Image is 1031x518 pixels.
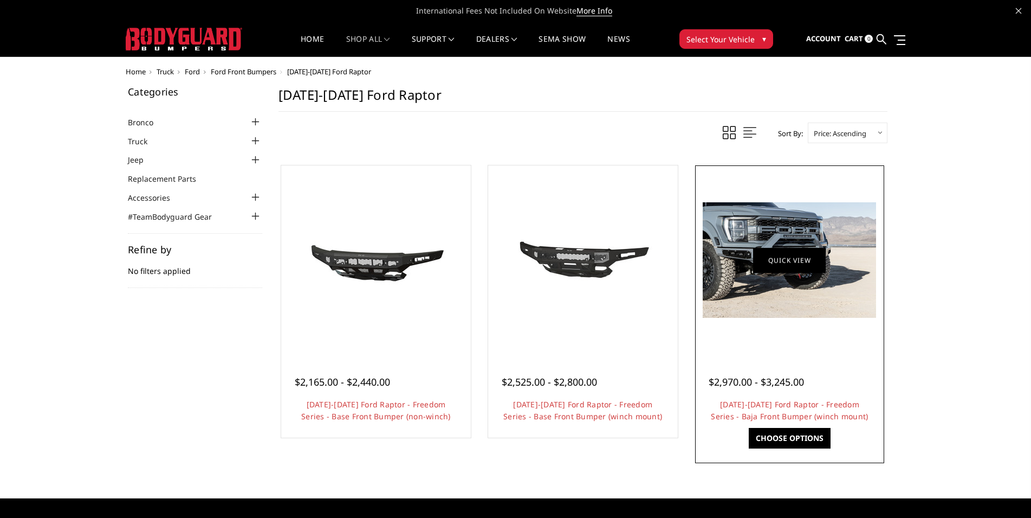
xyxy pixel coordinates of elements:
a: Choose Options [749,428,831,449]
a: 2021-2025 Ford Raptor - Freedom Series - Baja Front Bumper (winch mount) 2021-2025 Ford Raptor - ... [698,168,882,353]
span: 0 [865,35,873,43]
h1: [DATE]-[DATE] Ford Raptor [278,87,887,112]
a: Truck [157,67,174,76]
a: Jeep [128,154,157,165]
h5: Categories [128,87,262,97]
a: Account [806,24,841,54]
a: Support [412,35,455,56]
a: Home [301,35,324,56]
a: Cart 0 [845,24,873,54]
h5: Refine by [128,245,262,254]
img: 2021-2025 Ford Raptor - Freedom Series - Baja Front Bumper (winch mount) [703,202,876,318]
a: [DATE]-[DATE] Ford Raptor - Freedom Series - Base Front Bumper (non-winch) [301,399,451,421]
span: ▾ [762,33,766,44]
a: SEMA Show [539,35,586,56]
a: Dealers [476,35,517,56]
a: Replacement Parts [128,173,210,184]
span: $2,970.00 - $3,245.00 [709,375,804,388]
span: Select Your Vehicle [686,34,755,45]
span: [DATE]-[DATE] Ford Raptor [287,67,371,76]
a: Ford [185,67,200,76]
span: $2,165.00 - $2,440.00 [295,375,390,388]
a: News [607,35,630,56]
a: Truck [128,136,161,147]
span: Cart [845,34,863,43]
label: Sort By: [772,125,803,142]
span: Account [806,34,841,43]
span: $2,525.00 - $2,800.00 [502,375,597,388]
button: Select Your Vehicle [679,29,773,49]
a: Accessories [128,192,184,203]
div: No filters applied [128,245,262,288]
a: Quick view [753,247,826,273]
img: BODYGUARD BUMPERS [126,28,242,50]
img: 2021-2025 Ford Raptor - Freedom Series - Base Front Bumper (winch mount) [496,220,670,301]
a: 2021-2025 Ford Raptor - Freedom Series - Base Front Bumper (non-winch) 2021-2025 Ford Raptor - Fr... [284,168,468,353]
a: 2021-2025 Ford Raptor - Freedom Series - Base Front Bumper (winch mount) [491,168,675,353]
a: shop all [346,35,390,56]
a: Ford Front Bumpers [211,67,276,76]
a: [DATE]-[DATE] Ford Raptor - Freedom Series - Base Front Bumper (winch mount) [503,399,662,421]
a: Bronco [128,117,167,128]
a: Home [126,67,146,76]
a: [DATE]-[DATE] Ford Raptor - Freedom Series - Baja Front Bumper (winch mount) [711,399,868,421]
a: #TeamBodyguard Gear [128,211,225,222]
a: More Info [576,5,612,16]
